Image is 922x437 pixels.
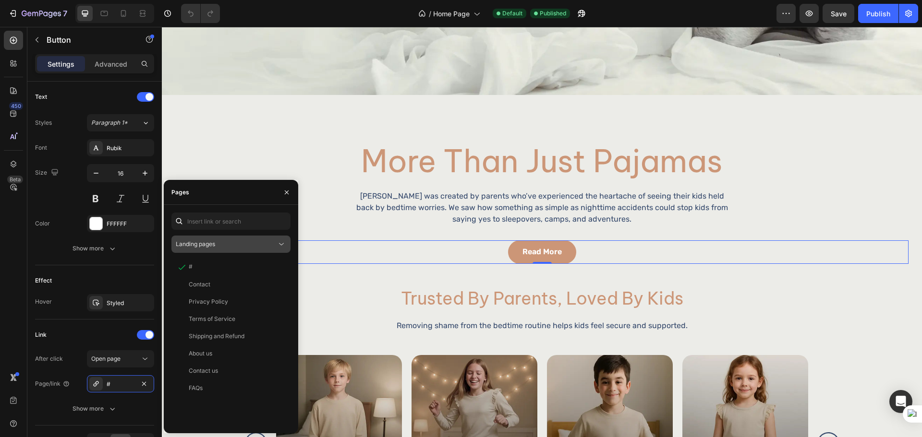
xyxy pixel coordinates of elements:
span: Landing pages [176,240,215,248]
p: 7 [63,8,67,19]
p: Button [47,34,128,46]
p: read more [361,220,400,230]
div: Link [35,331,47,339]
div: FFFFFF [107,220,152,228]
button: 7 [4,4,72,23]
div: Shipping and Refund [189,332,244,341]
h2: trusted by parents, loved by kids [92,261,668,283]
div: Show more [73,404,117,413]
span: / [429,9,431,19]
button: Carousel Next Arrow [655,404,679,428]
p: Settings [48,59,74,69]
div: Text [35,93,47,101]
div: Color [35,219,50,228]
p: [PERSON_NAME] was created by parents who’ve experienced the heartache of seeing their kids held b... [190,164,571,198]
div: Size [35,166,61,179]
div: Font [35,143,47,152]
div: Show more [73,244,117,253]
span: Open page [91,355,121,362]
div: # [189,262,193,271]
button: Publish [858,4,898,23]
span: Published [540,9,566,18]
span: Home Page [433,9,470,19]
iframe: Design area [162,27,922,437]
span: Default [502,9,522,18]
div: Privacy Policy [189,297,228,306]
div: Button [25,200,47,209]
button: Landing pages [171,236,291,253]
div: Contact [189,280,210,289]
a: read more [346,213,414,237]
div: After click [35,354,63,363]
div: Open Intercom Messenger [889,390,912,413]
div: Styles [35,118,52,127]
button: Paragraph 1* [87,114,154,131]
p: Advanced [95,59,127,69]
div: Contact us [189,366,218,375]
div: Page/link [35,379,70,388]
button: Save [823,4,854,23]
p: Removing shame from the bedtime routine helps kids feel secure and supported. [14,293,746,305]
div: Publish [866,9,890,19]
button: Open page [87,350,154,367]
div: Undo/Redo [181,4,220,23]
input: Insert link or search [171,213,291,230]
div: Effect [35,276,52,285]
div: Beta [7,176,23,183]
div: About us [189,349,212,358]
div: Styled [107,299,152,307]
button: Show more [35,400,154,417]
div: FAQs [189,384,203,392]
div: 450 [9,102,23,110]
span: Paragraph 1* [91,118,128,127]
div: Pages [171,188,189,197]
button: Show more [35,240,154,257]
span: Save [831,10,847,18]
div: Terms of Service [189,315,235,323]
button: Carousel Back Arrow [82,404,106,428]
div: Rubik [107,144,152,153]
div: Hover [35,297,52,306]
div: # [107,380,134,389]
